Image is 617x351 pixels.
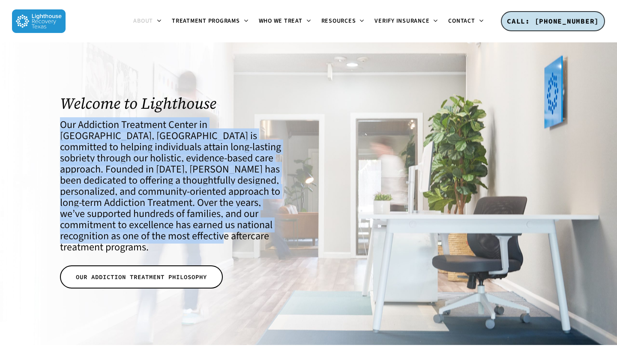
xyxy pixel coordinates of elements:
[167,18,254,25] a: Treatment Programs
[76,273,207,281] span: OUR ADDICTION TREATMENT PHILOSOPHY
[448,17,475,25] span: Contact
[443,18,488,25] a: Contact
[60,265,223,289] a: OUR ADDICTION TREATMENT PHILOSOPHY
[12,9,66,33] img: Lighthouse Recovery Texas
[60,95,282,112] h1: Welcome to Lighthouse
[374,17,429,25] span: Verify Insurance
[60,119,282,253] h4: Our Addiction Treatment Center in [GEOGRAPHIC_DATA], [GEOGRAPHIC_DATA] is committed to helping in...
[259,17,303,25] span: Who We Treat
[316,18,370,25] a: Resources
[501,11,605,32] a: CALL: [PHONE_NUMBER]
[128,18,167,25] a: About
[507,17,599,25] span: CALL: [PHONE_NUMBER]
[321,17,356,25] span: Resources
[254,18,316,25] a: Who We Treat
[172,17,240,25] span: Treatment Programs
[369,18,443,25] a: Verify Insurance
[133,17,153,25] span: About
